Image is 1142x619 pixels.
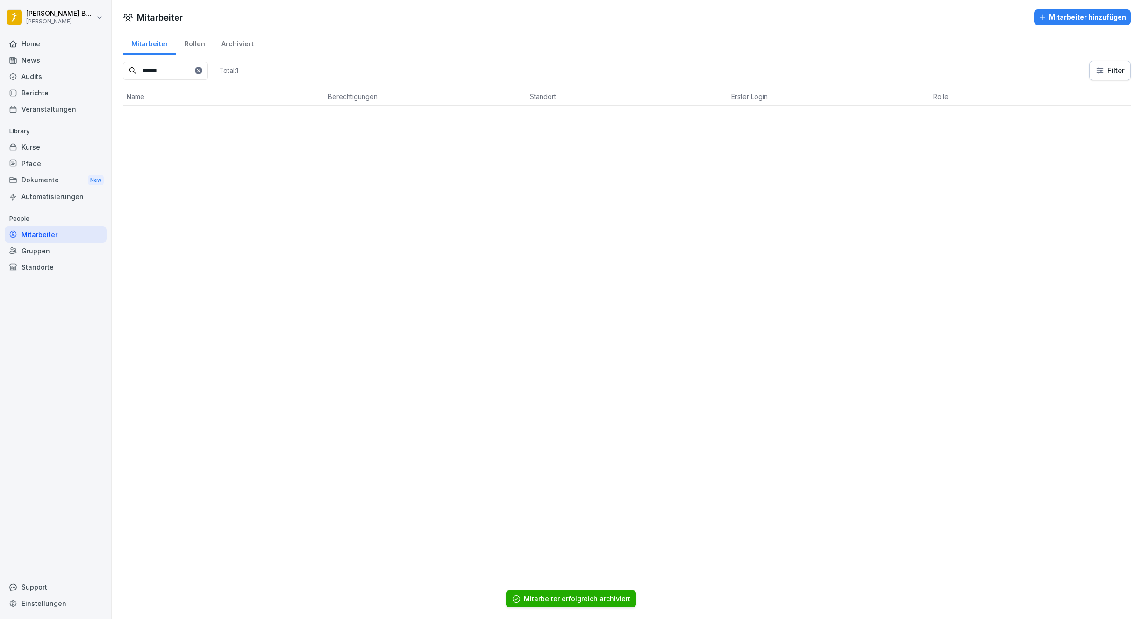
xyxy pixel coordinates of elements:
[5,68,107,85] a: Audits
[5,124,107,139] p: Library
[728,88,929,106] th: Erster Login
[1090,61,1130,80] button: Filter
[5,36,107,52] a: Home
[176,31,213,55] a: Rollen
[524,594,630,604] div: Mitarbeiter erfolgreich archiviert
[123,88,324,106] th: Name
[123,31,176,55] a: Mitarbeiter
[1039,12,1126,22] div: Mitarbeiter hinzufügen
[137,11,183,24] h1: Mitarbeiter
[5,243,107,259] a: Gruppen
[5,155,107,172] a: Pfade
[5,172,107,189] div: Dokumente
[26,18,94,25] p: [PERSON_NAME]
[5,139,107,155] a: Kurse
[1095,66,1125,75] div: Filter
[213,31,262,55] a: Archiviert
[526,88,728,106] th: Standort
[5,172,107,189] a: DokumenteNew
[324,88,526,106] th: Berechtigungen
[929,88,1131,106] th: Rolle
[5,211,107,226] p: People
[5,101,107,117] a: Veranstaltungen
[5,52,107,68] a: News
[219,66,238,75] p: Total: 1
[26,10,94,18] p: [PERSON_NAME] Bogomolec
[88,175,104,186] div: New
[5,226,107,243] a: Mitarbeiter
[1034,9,1131,25] button: Mitarbeiter hinzufügen
[5,595,107,612] a: Einstellungen
[5,579,107,595] div: Support
[5,85,107,101] a: Berichte
[5,259,107,275] a: Standorte
[5,188,107,205] a: Automatisierungen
